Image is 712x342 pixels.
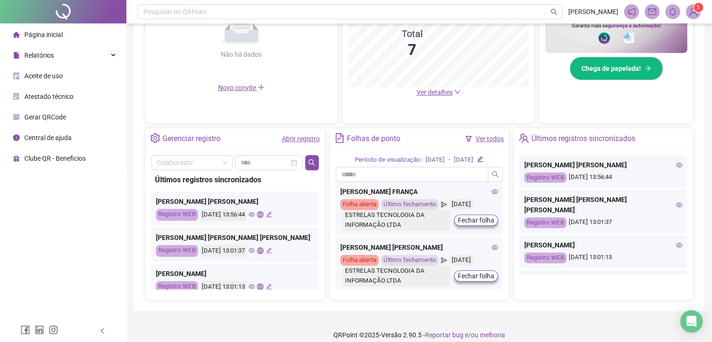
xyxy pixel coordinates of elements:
[570,57,663,80] button: Chega de papelada!
[249,283,255,290] span: eye
[13,52,20,59] span: file
[24,72,63,80] span: Aceite de uso
[676,162,683,168] span: eye
[492,188,498,195] span: eye
[343,210,451,230] div: ESTRELAS TECNOLOGIA DA INFORMAÇÃO LTDA
[697,4,700,11] span: 1
[524,160,683,170] div: [PERSON_NAME] [PERSON_NAME]
[13,93,20,100] span: solution
[200,281,246,293] div: [DATE] 13:01:13
[156,232,314,243] div: [PERSON_NAME] [PERSON_NAME] [PERSON_NAME]
[476,135,504,142] a: Ver todos
[249,211,255,217] span: eye
[24,134,72,141] span: Central de ajuda
[156,281,198,293] div: Registro WEB
[668,7,677,16] span: bell
[156,209,198,221] div: Registro WEB
[492,244,498,251] span: eye
[458,215,494,225] span: Fechar folha
[531,131,635,147] div: Últimos registros sincronizados
[645,65,651,72] span: arrow-right
[156,245,198,257] div: Registro WEB
[24,93,73,100] span: Atestado técnico
[676,242,683,248] span: eye
[686,5,700,19] img: 92355
[524,240,683,250] div: [PERSON_NAME]
[381,199,439,210] div: Último fechamento
[347,131,400,147] div: Folhas de ponto
[519,133,528,143] span: team
[426,155,445,165] div: [DATE]
[257,247,263,253] span: global
[156,268,314,279] div: [PERSON_NAME]
[381,331,402,339] span: Versão
[454,270,498,282] button: Fechar folha
[524,253,683,263] div: [DATE] 13:01:13
[449,199,473,210] div: [DATE]
[150,133,160,143] span: setting
[13,155,20,162] span: gift
[13,114,20,120] span: qrcode
[381,255,439,266] div: Último fechamento
[99,327,106,334] span: left
[694,3,703,12] sup: Atualize o seu contato no menu Meus Dados
[417,89,461,96] a: Ver detalhes down
[343,266,451,286] div: ESTRELAS TECNOLOGIA DA INFORMAÇÃO LTDA
[340,255,379,266] div: Folha aberta
[425,331,505,339] span: Reportar bug e/ou melhoria
[257,283,263,290] span: global
[266,211,272,217] span: edit
[449,255,473,266] div: [DATE]
[340,242,499,253] div: [PERSON_NAME] [PERSON_NAME]
[155,174,315,186] div: Últimos registros sincronizados
[492,171,499,178] span: search
[524,217,566,228] div: Registro WEB
[568,7,618,17] span: [PERSON_NAME]
[24,31,63,38] span: Página inicial
[417,89,453,96] span: Ver detalhes
[524,194,683,215] div: [PERSON_NAME] [PERSON_NAME] [PERSON_NAME]
[282,135,320,142] a: Abrir registro
[13,73,20,79] span: audit
[13,134,20,141] span: info-circle
[266,247,272,253] span: edit
[266,283,272,290] span: edit
[24,113,66,121] span: Gerar QRCode
[218,84,265,91] span: Novo convite
[340,186,499,197] div: [PERSON_NAME] FRANÇA
[162,131,220,147] div: Gerenciar registro
[581,63,641,74] span: Chega de papelada!
[249,247,255,253] span: eye
[198,49,285,59] div: Não há dados
[24,155,86,162] span: Clube QR - Beneficios
[454,155,473,165] div: [DATE]
[441,199,447,210] span: send
[308,159,316,166] span: search
[680,310,703,333] div: Open Intercom Messenger
[648,7,656,16] span: mail
[524,217,683,228] div: [DATE] 13:01:37
[465,135,472,142] span: filter
[551,8,558,15] span: search
[676,201,683,208] span: eye
[35,325,44,335] span: linkedin
[448,155,450,165] div: -
[454,89,461,95] span: down
[13,31,20,38] span: home
[454,215,498,226] button: Fechar folha
[49,325,58,335] span: instagram
[355,155,422,165] div: Período de visualização:
[627,7,636,16] span: notification
[545,6,687,53] img: banner%2F02c71560-61a6-44d4-94b9-c8ab97240462.png
[524,172,683,183] div: [DATE] 13:56:44
[524,253,566,263] div: Registro WEB
[21,325,30,335] span: facebook
[200,209,246,221] div: [DATE] 13:56:44
[200,245,246,257] div: [DATE] 13:01:37
[257,83,265,91] span: plus
[24,52,54,59] span: Relatórios
[524,172,566,183] div: Registro WEB
[257,211,263,217] span: global
[441,255,447,266] span: send
[340,199,379,210] div: Folha aberta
